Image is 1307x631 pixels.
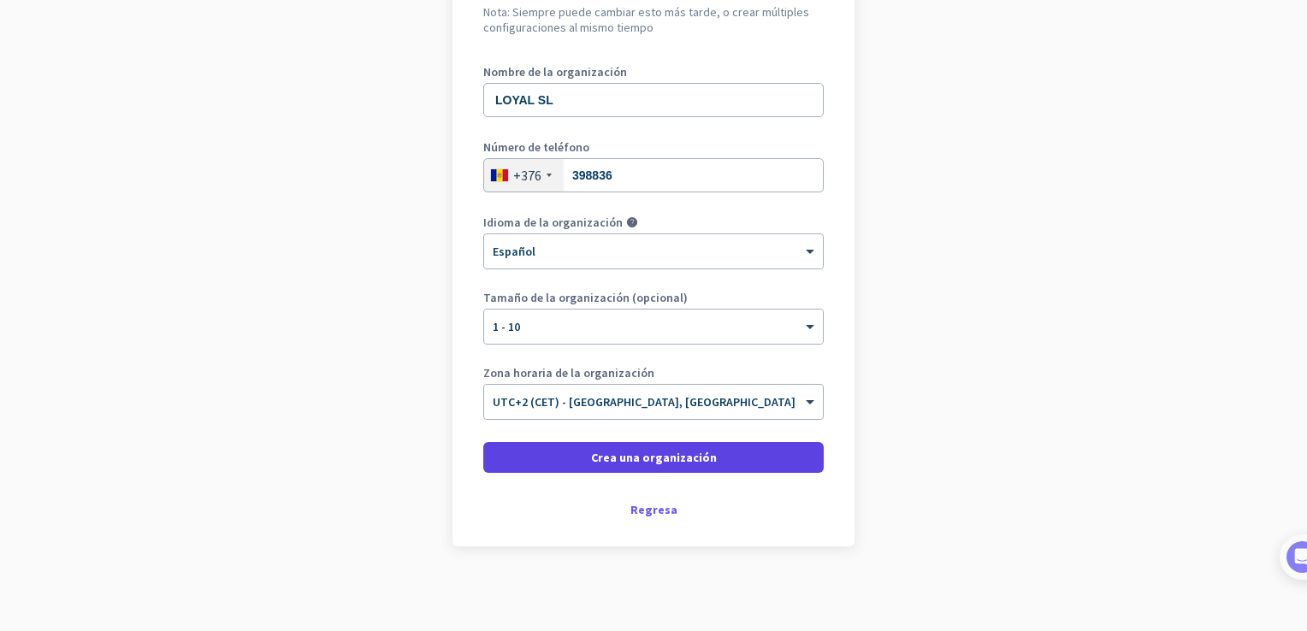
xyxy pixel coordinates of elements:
label: Tamaño de la organización (opcional) [483,292,824,304]
input: 712 345 [483,158,824,192]
i: help [626,216,638,228]
div: Regresa [483,504,824,516]
label: Idioma de la organización [483,216,623,228]
label: Nombre de la organización [483,66,824,78]
span: Crea una organización [591,449,717,466]
label: Zona horaria de la organización [483,367,824,379]
button: Crea una organización [483,442,824,473]
h2: Nota: Siempre puede cambiar esto más tarde, o crear múltiples configuraciones al mismo tiempo [483,4,824,35]
div: +376 [513,167,541,184]
label: Número de teléfono [483,141,824,153]
input: ¿Cuál es el nombre de su empresa? [483,83,824,117]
